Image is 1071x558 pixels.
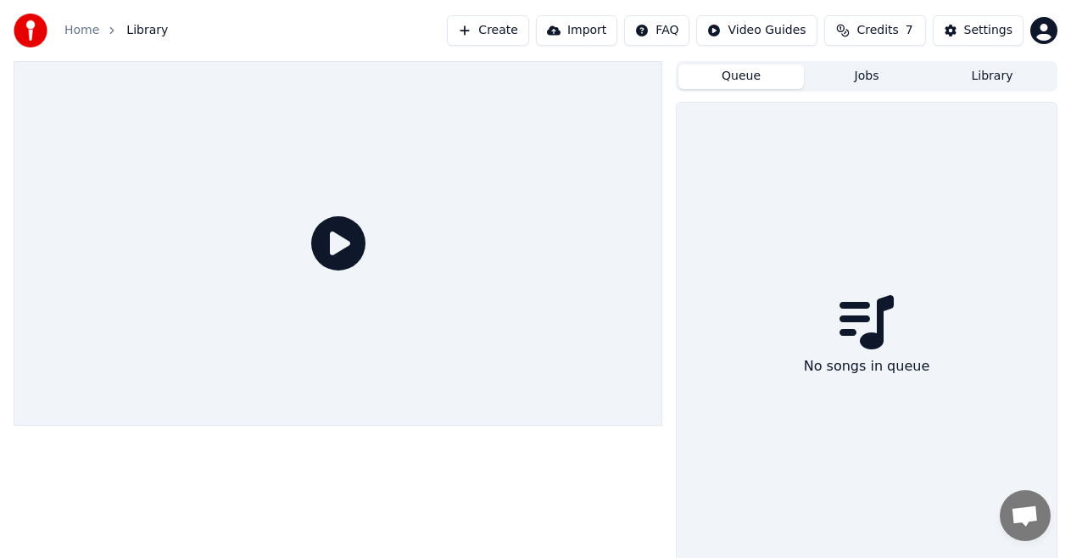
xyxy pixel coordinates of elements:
[64,22,99,39] a: Home
[964,22,1012,39] div: Settings
[447,15,529,46] button: Create
[14,14,47,47] img: youka
[624,15,689,46] button: FAQ
[824,15,926,46] button: Credits7
[804,64,929,89] button: Jobs
[536,15,617,46] button: Import
[797,349,936,383] div: No songs in queue
[856,22,898,39] span: Credits
[1000,490,1051,541] a: Open chat
[906,22,913,39] span: 7
[933,15,1024,46] button: Settings
[126,22,168,39] span: Library
[929,64,1055,89] button: Library
[64,22,168,39] nav: breadcrumb
[696,15,817,46] button: Video Guides
[678,64,804,89] button: Queue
